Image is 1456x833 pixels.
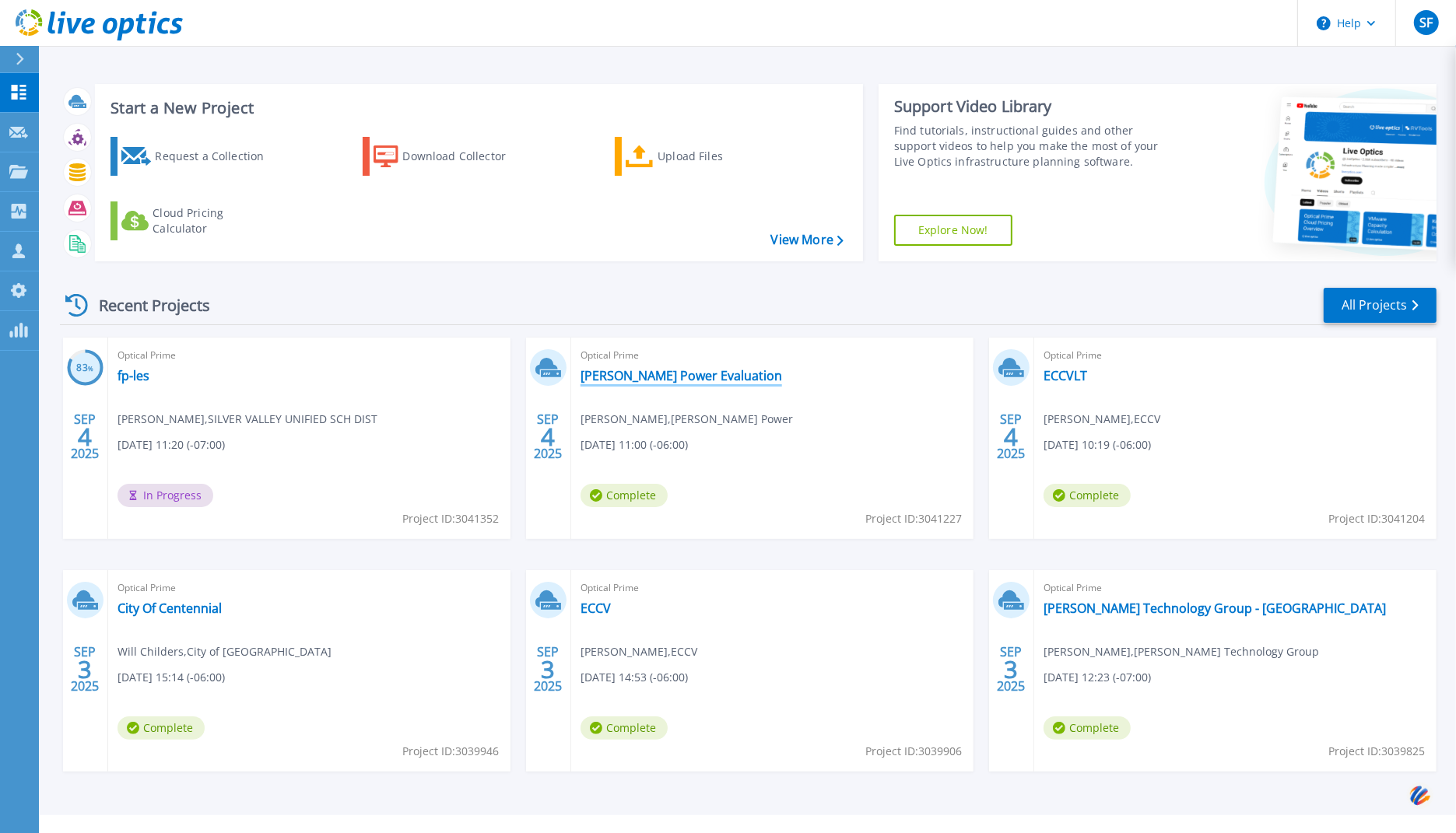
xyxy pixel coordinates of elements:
[581,347,964,364] span: Optical Prime
[1044,669,1151,686] span: [DATE] 12:23 (-07:00)
[1044,484,1131,507] span: Complete
[1044,579,1427,597] span: Optical Prime
[615,137,788,176] a: Upload Files
[111,100,843,117] h3: Start a New Project
[118,600,222,616] a: City Of Centennial
[581,411,793,428] span: [PERSON_NAME] , [PERSON_NAME] Power
[118,643,332,660] span: Will Childers , City of [GEOGRAPHIC_DATA]
[1324,288,1437,323] a: All Projects
[1044,411,1160,428] span: [PERSON_NAME] , ECCV
[658,141,782,172] div: Upload Files
[541,430,555,443] span: 4
[533,641,563,698] div: SEP 2025
[1004,663,1018,676] span: 3
[60,286,231,324] div: Recent Projects
[894,96,1178,117] div: Support Video Library
[581,436,688,453] span: [DATE] 11:00 (-06:00)
[78,430,92,443] span: 4
[865,510,962,527] span: Project ID: 3041227
[1328,510,1425,527] span: Project ID: 3041204
[70,641,100,698] div: SEP 2025
[402,743,499,760] span: Project ID: 3039946
[118,669,225,686] span: [DATE] 15:14 (-06:00)
[1407,781,1433,810] img: svg+xml;base64,PHN2ZyB3aWR0aD0iNDQiIGhlaWdodD0iNDQiIHZpZXdCb3g9IjAgMCA0NCA0NCIgZmlsbD0ibm9uZSIgeG...
[996,408,1026,465] div: SEP 2025
[111,201,284,240] a: Cloud Pricing Calculator
[996,641,1026,698] div: SEP 2025
[155,141,279,172] div: Request a Collection
[70,408,100,465] div: SEP 2025
[88,364,93,373] span: %
[771,233,844,247] a: View More
[581,484,668,507] span: Complete
[581,643,697,660] span: [PERSON_NAME] , ECCV
[403,141,528,172] div: Download Collector
[894,215,1012,246] a: Explore Now!
[1044,600,1386,616] a: [PERSON_NAME] Technology Group - [GEOGRAPHIC_DATA]
[541,663,555,676] span: 3
[118,484,213,507] span: In Progress
[894,123,1178,170] div: Find tutorials, instructional guides and other support videos to help you make the most of your L...
[1044,347,1427,364] span: Optical Prime
[1419,16,1433,29] span: SF
[1044,643,1319,660] span: [PERSON_NAME] , [PERSON_NAME] Technology Group
[1044,368,1087,383] a: ECCVLT
[118,436,225,453] span: [DATE] 11:20 (-07:00)
[118,716,205,740] span: Complete
[581,368,782,383] a: [PERSON_NAME] Power Evaluation
[1044,436,1151,453] span: [DATE] 10:19 (-06:00)
[1328,743,1425,760] span: Project ID: 3039825
[581,600,611,616] a: ECCV
[78,663,92,676] span: 3
[533,408,563,465] div: SEP 2025
[581,579,964,597] span: Optical Prime
[581,669,688,686] span: [DATE] 14:53 (-06:00)
[67,359,103,377] h3: 83
[1044,716,1131,740] span: Complete
[118,368,149,383] a: fp-les
[111,137,284,176] a: Request a Collection
[118,411,377,428] span: [PERSON_NAME] , SILVER VALLEY UNIFIED SCH DIST
[363,137,536,176] a: Download Collector
[581,716,668,740] span: Complete
[865,743,962,760] span: Project ID: 3039906
[118,579,501,597] span: Optical Prime
[153,205,277,236] div: Cloud Pricing Calculator
[1004,430,1018,443] span: 4
[118,347,501,364] span: Optical Prime
[402,510,499,527] span: Project ID: 3041352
